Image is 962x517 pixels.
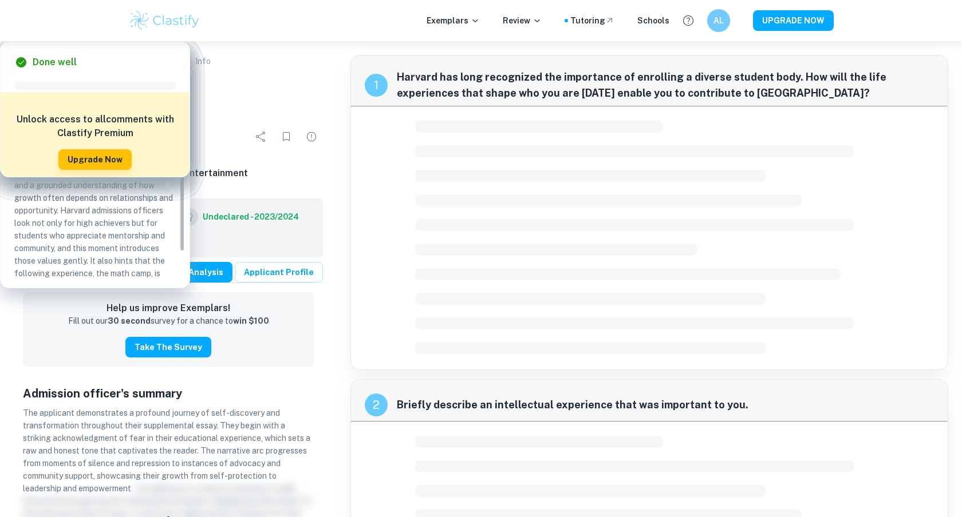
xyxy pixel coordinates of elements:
div: Bookmark [275,125,298,148]
span: Harvard has long recognized the importance of enrolling a diverse student body. How will the life... [397,69,934,101]
button: AL [707,9,730,32]
p: Exemplars [427,14,480,27]
h6: Undeclared - 2023/2024 [203,210,299,223]
strong: 30 second [108,316,151,325]
p: Info [195,55,211,67]
div: Report issue [300,125,323,148]
button: UPGRADE NOW [753,10,834,31]
div: recipe [365,74,388,97]
span: Briefly describe an intellectual experience that was important to you. [397,397,934,413]
button: Take the Survey [125,337,211,357]
h6: Help us improve Exemplars! [32,301,305,315]
p: Fill out our survey for a chance to [68,315,269,328]
a: Tutoring [570,14,614,27]
img: Clastify logo [128,9,201,32]
h5: Admission officer's summary [23,385,314,402]
p: Review [503,14,542,27]
a: Undeclared - 2023/2024 [203,208,299,226]
button: Help and Feedback [679,11,698,30]
p: This sentence shifts the narrative from despair to hope and introduces an external catalyst for c... [14,91,176,305]
h6: Unlock access to all comments with Clastify Premium [6,113,184,140]
a: Schools [637,14,669,27]
span: The applicant demonstrates a profound journey of self-discovery and transformation throughout the... [23,408,310,493]
button: Upgrade Now [58,149,132,170]
a: Applicant Profile [235,262,323,283]
button: Essay Analysis [153,262,232,283]
strong: win $100 [233,316,269,325]
h6: AL [712,14,726,27]
div: recipe [365,393,388,416]
h6: Done well [33,55,77,69]
div: Share [250,125,273,148]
